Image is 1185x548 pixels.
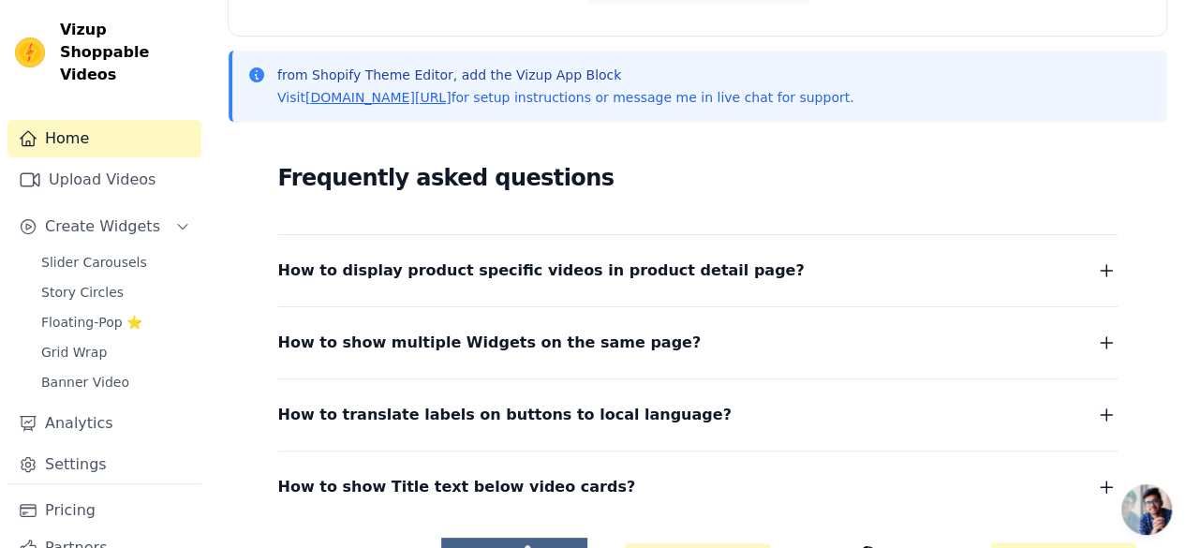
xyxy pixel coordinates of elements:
[7,405,201,442] a: Analytics
[60,19,194,86] span: Vizup Shoppable Videos
[41,253,147,272] span: Slider Carousels
[277,66,853,84] p: from Shopify Theme Editor, add the Vizup App Block
[278,258,1118,284] button: How to display product specific videos in product detail page?
[7,492,201,529] a: Pricing
[278,330,702,356] span: How to show multiple Widgets on the same page?
[30,339,201,365] a: Grid Wrap
[7,208,201,245] button: Create Widgets
[278,330,1118,356] button: How to show multiple Widgets on the same page?
[278,402,1118,428] button: How to translate labels on buttons to local language?
[277,88,853,107] p: Visit for setup instructions or message me in live chat for support.
[45,215,160,238] span: Create Widgets
[30,369,201,395] a: Banner Video
[15,37,45,67] img: Vizup
[41,313,142,332] span: Floating-Pop ⭐
[278,258,805,284] span: How to display product specific videos in product detail page?
[7,446,201,483] a: Settings
[278,474,636,500] span: How to show Title text below video cards?
[278,159,1118,197] h2: Frequently asked questions
[278,402,732,428] span: How to translate labels on buttons to local language?
[41,343,107,362] span: Grid Wrap
[278,474,1118,500] button: How to show Title text below video cards?
[30,309,201,335] a: Floating-Pop ⭐
[30,249,201,275] a: Slider Carousels
[1121,484,1172,535] a: Open chat
[7,161,201,199] a: Upload Videos
[7,120,201,157] a: Home
[305,90,452,105] a: [DOMAIN_NAME][URL]
[30,279,201,305] a: Story Circles
[41,373,129,392] span: Banner Video
[41,283,124,302] span: Story Circles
